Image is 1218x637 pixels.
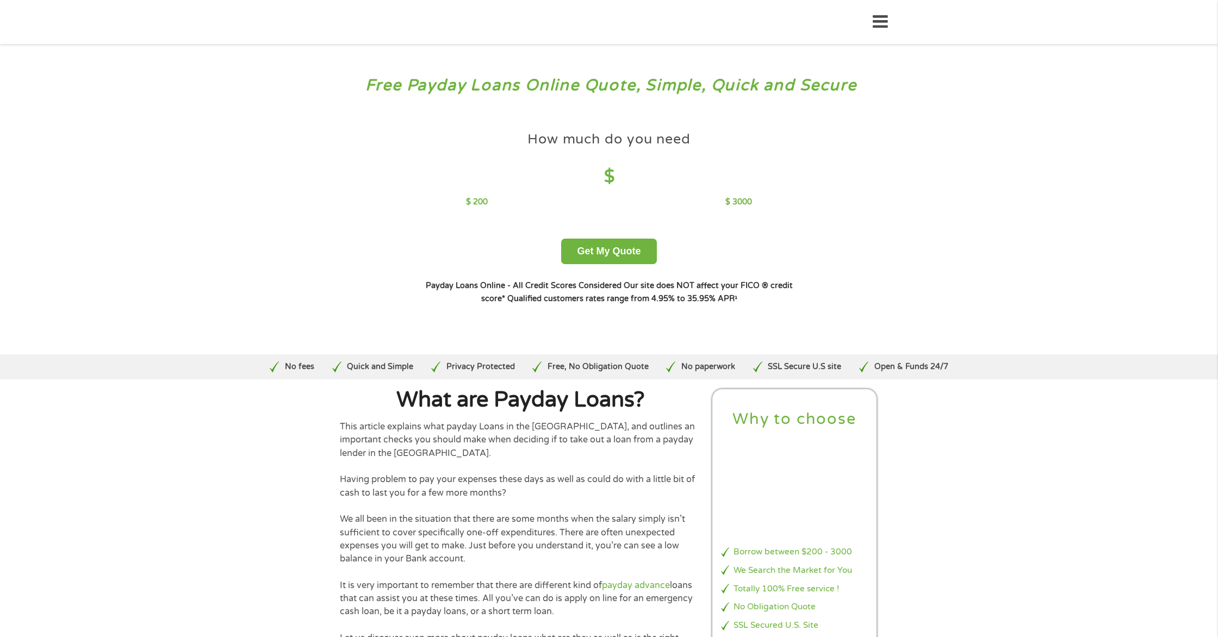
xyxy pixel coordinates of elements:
h2: Why to choose [721,409,868,429]
p: No paperwork [681,361,735,373]
li: Totally 100% Free service ! [721,583,868,595]
p: $ 3000 [725,196,752,208]
p: $ 200 [466,196,488,208]
p: Free, No Obligation Quote [548,361,649,373]
strong: Qualified customers rates range from 4.95% to 35.95% APR¹ [507,294,737,303]
p: It is very important to remember that there are different kind of loans that can assist you at th... [340,579,701,619]
p: We all been in the situation that there are some months when the salary simply isn’t sufficient t... [340,513,701,565]
h4: $ [466,166,751,188]
li: SSL Secured U.S. Site [721,619,868,632]
h1: What are Payday Loans? [340,389,701,411]
strong: Our site does NOT affect your FICO ® credit score* [481,281,793,303]
strong: Payday Loans Online - All Credit Scores Considered [426,281,622,290]
li: We Search the Market for You [721,564,868,577]
h3: Free Payday Loans Online Quote, Simple, Quick and Secure [32,76,1187,96]
p: Having problem to pay your expenses these days as well as could do with a little bit of cash to l... [340,473,701,499]
li: Borrow between $200 - 3000 [721,546,868,558]
p: Open & Funds 24/7 [874,361,948,373]
h4: How much do you need [527,130,691,148]
p: Privacy Protected [446,361,515,373]
p: This article explains what payday Loans in the [GEOGRAPHIC_DATA], and outlines an important check... [340,420,701,460]
button: Get My Quote [561,239,656,264]
p: SSL Secure U.S site [768,361,841,373]
a: payday advance [602,580,670,591]
p: Quick and Simple [347,361,413,373]
li: No Obligation Quote [721,601,868,613]
p: No fees [285,361,314,373]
